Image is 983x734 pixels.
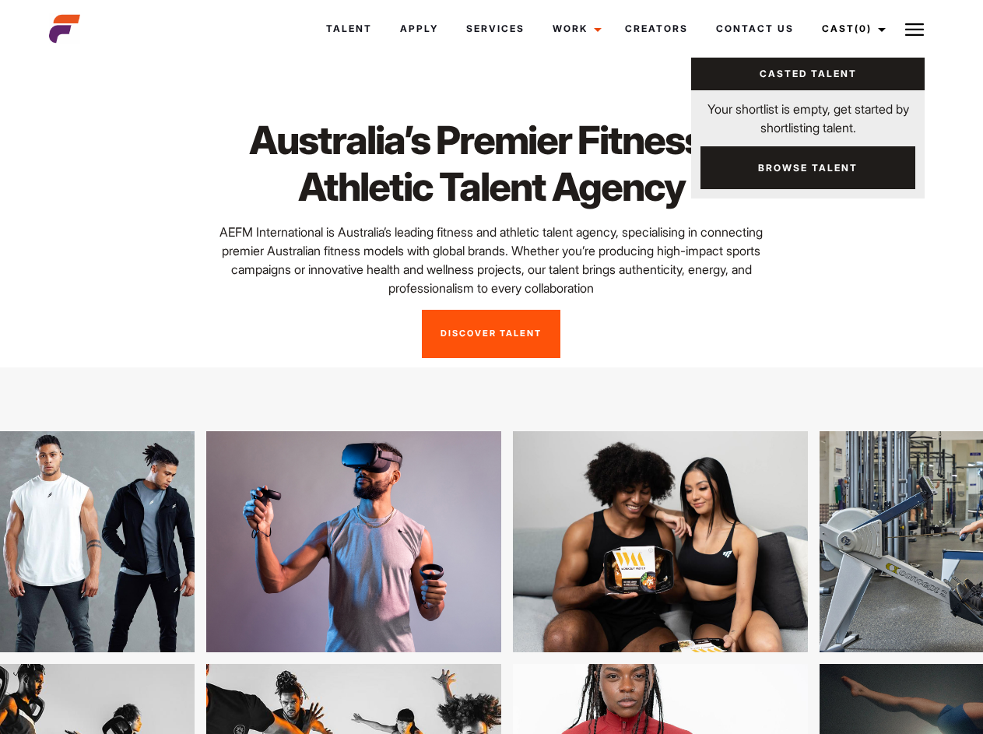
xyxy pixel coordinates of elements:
[452,8,539,50] a: Services
[312,8,386,50] a: Talent
[199,117,784,210] h1: Australia’s Premier Fitness & Athletic Talent Agency
[539,8,611,50] a: Work
[156,431,451,652] img: sadgsddd
[199,223,784,297] p: AEFM International is Australia’s leading fitness and athletic talent agency, specialising in con...
[386,8,452,50] a: Apply
[49,13,80,44] img: cropped-aefm-brand-fav-22-square.png
[611,8,702,50] a: Creators
[691,58,925,90] a: Casted Talent
[905,20,924,39] img: Burger icon
[808,8,895,50] a: Cast(0)
[691,90,925,137] p: Your shortlist is empty, get started by shortlisting talent.
[422,310,560,358] a: Discover Talent
[702,8,808,50] a: Contact Us
[463,431,758,652] img: wgwEG
[700,146,915,189] a: Browse Talent
[855,23,872,34] span: (0)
